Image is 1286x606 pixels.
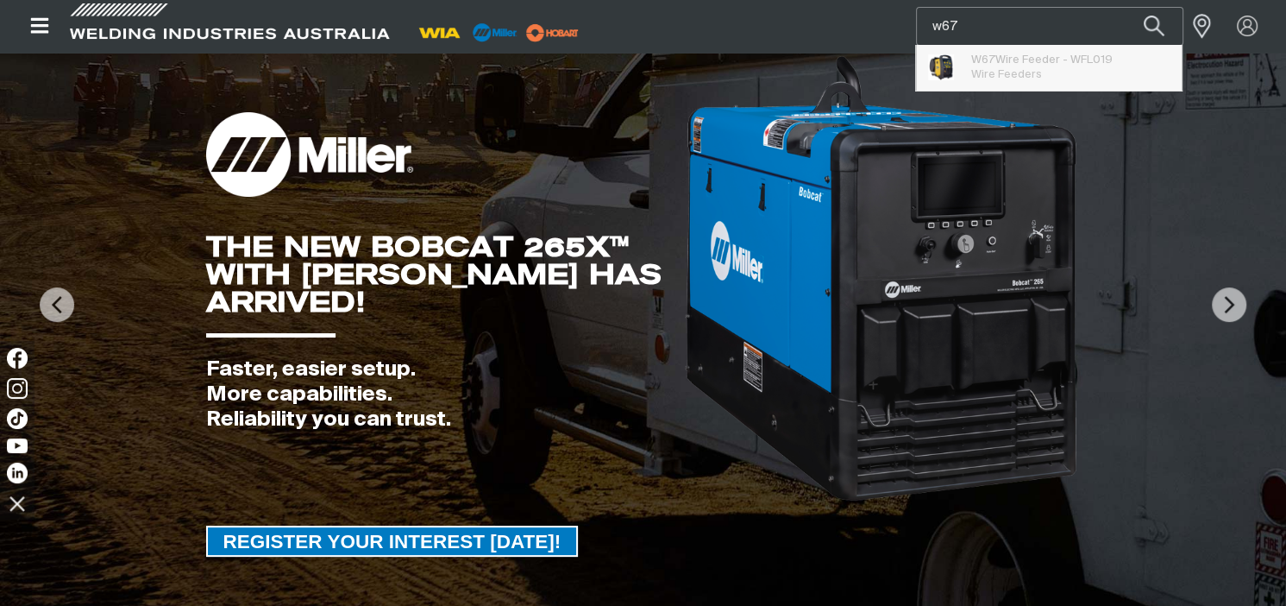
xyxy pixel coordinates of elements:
[917,8,1182,45] input: Product name or item number...
[7,439,28,453] img: YouTube
[206,357,684,432] div: Faster, easier setup. More capabilities. Reliability you can trust.
[1125,7,1183,46] button: Search products
[971,54,995,66] span: W67
[1212,287,1246,322] img: NextArrow
[3,489,32,518] img: hide socials
[521,20,584,46] img: miller
[208,526,577,557] span: REGISTER YOUR INTEREST [DATE]!
[971,53,1113,67] span: Wire Feeder - WFL019
[40,287,74,322] img: PrevArrow
[7,348,28,369] img: Facebook
[521,26,584,39] a: miller
[206,526,579,557] a: REGISTER YOUR INTEREST TODAY!
[206,233,684,316] div: THE NEW BOBCAT 265X™ WITH [PERSON_NAME] HAS ARRIVED!
[7,378,28,399] img: Instagram
[7,463,28,483] img: LinkedIn
[916,45,1182,91] ul: Suggestions
[7,408,28,429] img: TikTok
[971,69,1042,80] span: Wire Feeders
